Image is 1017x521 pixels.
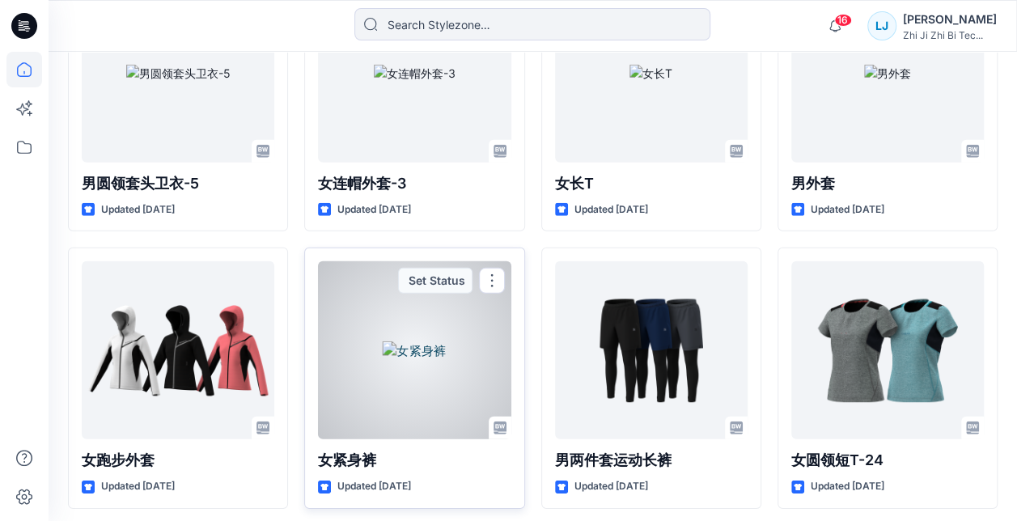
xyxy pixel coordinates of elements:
[354,8,710,40] input: Search Stylezone…
[555,172,748,195] p: 女长T
[318,172,511,195] p: 女连帽外套-3
[834,14,852,27] span: 16
[101,478,175,495] p: Updated [DATE]
[574,201,648,218] p: Updated [DATE]
[337,478,411,495] p: Updated [DATE]
[903,10,997,29] div: [PERSON_NAME]
[82,172,274,195] p: 男圆领套头卫衣-5
[82,449,274,472] p: 女跑步外套
[318,261,511,439] a: 女紧身裤
[82,261,274,439] a: 女跑步外套
[318,449,511,472] p: 女紧身裤
[574,478,648,495] p: Updated [DATE]
[867,11,896,40] div: LJ
[903,29,997,41] div: Zhi Ji Zhi Bi Tec...
[791,172,984,195] p: 男外套
[791,449,984,472] p: 女圆领短T-24
[101,201,175,218] p: Updated [DATE]
[555,261,748,439] a: 男两件套运动长裤
[791,261,984,439] a: 女圆领短T-24
[811,201,884,218] p: Updated [DATE]
[555,449,748,472] p: 男两件套运动长裤
[337,201,411,218] p: Updated [DATE]
[811,478,884,495] p: Updated [DATE]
